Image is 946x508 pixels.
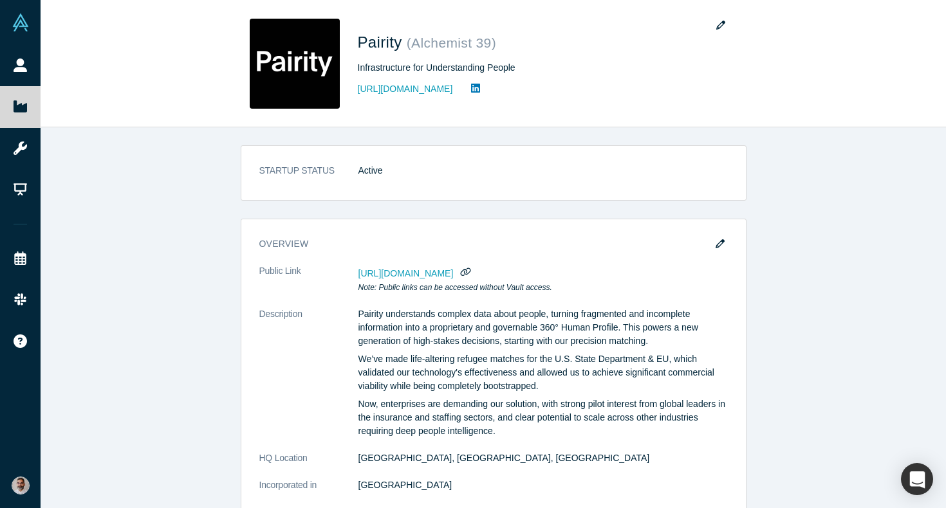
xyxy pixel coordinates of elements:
[358,451,728,465] dd: [GEOGRAPHIC_DATA], [GEOGRAPHIC_DATA], [GEOGRAPHIC_DATA]
[358,283,552,292] em: Note: Public links can be accessed without Vault access.
[259,264,301,278] span: Public Link
[358,307,728,348] p: Pairity understands complex data about people, turning fragmented and incomplete information into...
[358,164,728,177] dd: Active
[358,352,728,393] p: We’ve made life-altering refugee matches for the U.S. State Department & EU, which validated our ...
[358,478,728,492] dd: [GEOGRAPHIC_DATA]
[358,33,407,51] span: Pairity
[12,14,30,32] img: Alchemist Vault Logo
[259,451,358,478] dt: HQ Location
[12,476,30,494] img: Gotam Bhardwaj's Account
[358,268,454,278] span: [URL][DOMAIN_NAME]
[407,35,496,50] small: ( Alchemist 39 )
[259,164,358,191] dt: STARTUP STATUS
[250,19,340,109] img: Pairity's Logo
[358,82,453,96] a: [URL][DOMAIN_NAME]
[259,307,358,451] dt: Description
[358,397,728,438] p: Now, enterprises are demanding our solution, with strong pilot interest from global leaders in th...
[259,237,710,251] h3: overview
[259,478,358,505] dt: Incorporated in
[358,61,718,75] div: Infrastructure for Understanding People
